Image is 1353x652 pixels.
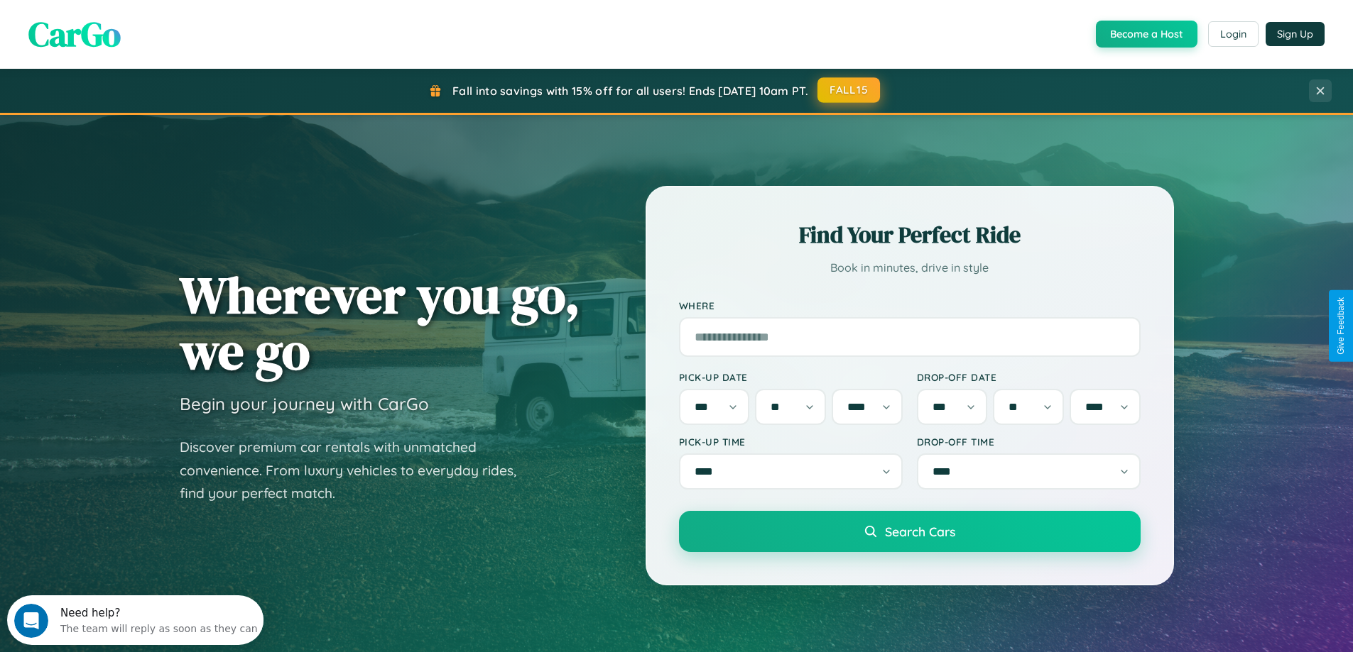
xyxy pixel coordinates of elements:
[679,436,903,448] label: Pick-up Time
[7,595,263,645] iframe: Intercom live chat discovery launcher
[1208,21,1259,47] button: Login
[679,299,1141,311] label: Where
[14,604,48,638] iframe: Intercom live chat
[6,6,264,45] div: Open Intercom Messenger
[180,267,580,379] h1: Wherever you go, we go
[679,219,1141,250] h2: Find Your Perfect Ride
[53,23,251,38] div: The team will reply as soon as they can
[679,511,1141,552] button: Search Cars
[885,524,955,539] span: Search Cars
[1096,21,1197,48] button: Become a Host
[917,436,1141,448] label: Drop-off Time
[817,77,880,103] button: FALL15
[180,393,429,414] h3: Begin your journey with CarGo
[180,436,535,505] p: Discover premium car rentals with unmatched convenience. From luxury vehicles to everyday rides, ...
[679,371,903,383] label: Pick-up Date
[679,258,1141,278] p: Book in minutes, drive in style
[28,11,121,57] span: CarGo
[917,371,1141,383] label: Drop-off Date
[53,12,251,23] div: Need help?
[1266,22,1325,46] button: Sign Up
[1336,297,1346,355] div: Give Feedback
[452,84,808,98] span: Fall into savings with 15% off for all users! Ends [DATE] 10am PT.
